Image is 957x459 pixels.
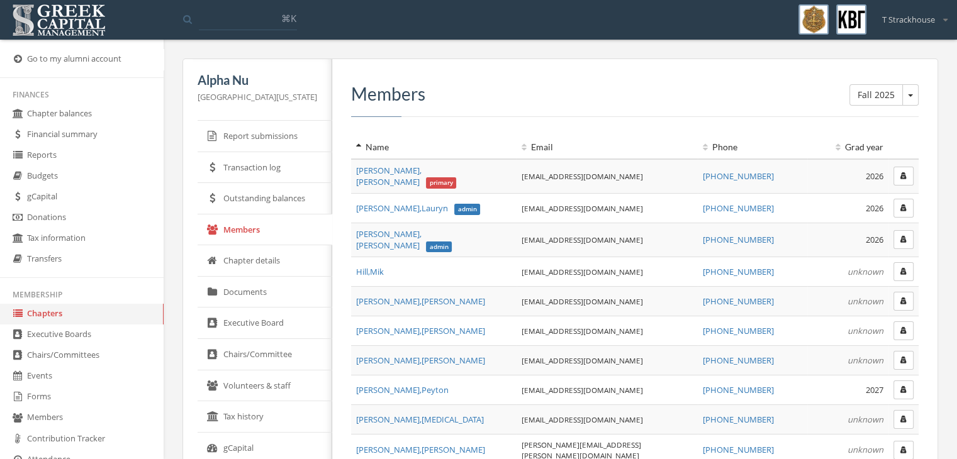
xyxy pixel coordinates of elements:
[198,245,332,277] a: Chapter details
[356,414,484,425] a: [PERSON_NAME],[MEDICAL_DATA]
[522,267,643,277] a: [EMAIL_ADDRESS][DOMAIN_NAME]
[356,444,485,455] a: [PERSON_NAME],[PERSON_NAME]
[807,375,888,405] td: 2027
[703,414,774,425] a: [PHONE_NUMBER]
[848,355,883,366] em: unknown
[198,73,317,87] h5: Alpha Nu
[198,152,332,184] a: Transaction log
[522,326,643,336] a: [EMAIL_ADDRESS][DOMAIN_NAME]
[522,171,643,181] a: [EMAIL_ADDRESS][DOMAIN_NAME]
[356,384,449,395] a: [PERSON_NAME],Peyton
[848,266,883,277] em: unknown
[522,355,643,365] a: [EMAIL_ADDRESS][DOMAIN_NAME]
[874,4,948,26] div: T Strackhouse
[356,228,452,252] span: [PERSON_NAME] , [PERSON_NAME]
[522,385,643,395] a: [EMAIL_ADDRESS][DOMAIN_NAME]
[356,202,480,214] span: [PERSON_NAME] , Lauryn
[198,183,332,214] a: Outstanding balances
[356,266,384,277] span: Hill , Mik
[356,165,456,188] span: [PERSON_NAME] , [PERSON_NAME]
[356,355,485,366] span: [PERSON_NAME] , [PERSON_NAME]
[426,241,452,253] span: admin
[703,266,774,277] a: [PHONE_NUMBER]
[198,277,332,308] a: Documents
[703,325,774,336] a: [PHONE_NUMBER]
[703,296,774,307] a: [PHONE_NUMBER]
[198,307,332,339] a: Executive Board
[281,12,296,25] span: ⌘K
[522,203,643,213] a: [EMAIL_ADDRESS][DOMAIN_NAME]
[351,84,919,104] h3: Members
[848,414,883,425] em: unknown
[848,296,883,307] em: unknown
[902,84,919,106] button: Fall 2025
[198,214,332,246] a: Members
[807,223,888,257] td: 2026
[198,370,332,402] a: Volunteers & staff
[703,444,774,455] a: [PHONE_NUMBER]
[703,202,774,214] a: [PHONE_NUMBER]
[356,296,485,307] a: [PERSON_NAME],[PERSON_NAME]
[703,355,774,366] a: [PHONE_NUMBER]
[849,84,903,106] button: Fall 2025
[198,90,317,104] p: [GEOGRAPHIC_DATA][US_STATE]
[517,136,698,159] th: Email
[848,325,883,336] em: unknown
[698,136,807,159] th: Phone
[356,228,452,252] a: [PERSON_NAME],[PERSON_NAME]admin
[522,414,643,424] a: [EMAIL_ADDRESS][DOMAIN_NAME]
[356,325,485,336] a: [PERSON_NAME],[PERSON_NAME]
[426,177,457,189] span: primary
[356,414,484,425] span: [PERSON_NAME] , [MEDICAL_DATA]
[356,202,480,214] a: [PERSON_NAME],Laurynadmin
[356,296,485,307] span: [PERSON_NAME] , [PERSON_NAME]
[882,14,935,26] span: T Strackhouse
[356,325,485,336] span: [PERSON_NAME] , [PERSON_NAME]
[703,234,774,245] a: [PHONE_NUMBER]
[522,235,643,245] a: [EMAIL_ADDRESS][DOMAIN_NAME]
[198,339,332,370] a: Chairs/Committee
[198,401,332,433] a: Tax history
[807,159,888,194] td: 2026
[356,165,456,188] a: [PERSON_NAME],[PERSON_NAME]primary
[703,170,774,182] a: [PHONE_NUMBER]
[454,204,481,215] span: admin
[848,444,883,455] em: unknown
[807,136,888,159] th: Grad year
[356,355,485,366] a: [PERSON_NAME],[PERSON_NAME]
[356,266,384,277] a: Hill,Mik
[198,121,332,152] a: Report submissions
[522,296,643,306] a: [EMAIL_ADDRESS][DOMAIN_NAME]
[356,384,449,395] span: [PERSON_NAME] , Peyton
[703,384,774,395] a: [PHONE_NUMBER]
[807,193,888,223] td: 2026
[356,444,485,455] span: [PERSON_NAME] , [PERSON_NAME]
[351,136,517,159] th: Name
